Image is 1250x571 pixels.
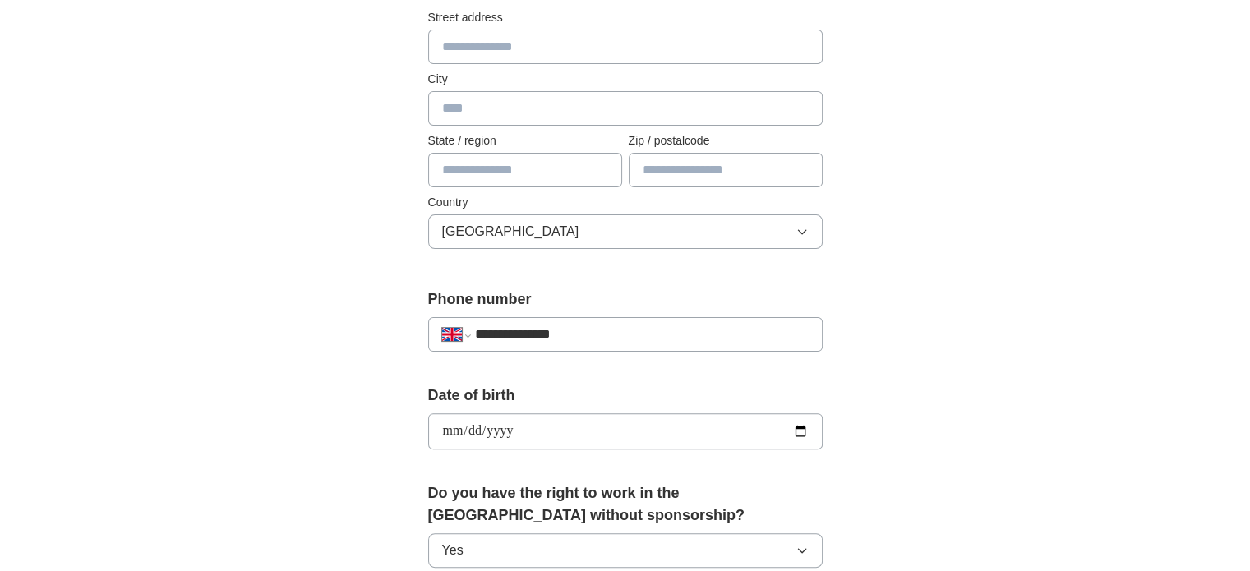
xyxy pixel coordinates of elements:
[428,9,823,26] label: Street address
[428,214,823,249] button: [GEOGRAPHIC_DATA]
[442,222,579,242] span: [GEOGRAPHIC_DATA]
[428,482,823,527] label: Do you have the right to work in the [GEOGRAPHIC_DATA] without sponsorship?
[428,132,622,150] label: State / region
[428,385,823,407] label: Date of birth
[428,533,823,568] button: Yes
[442,541,464,560] span: Yes
[428,288,823,311] label: Phone number
[629,132,823,150] label: Zip / postalcode
[428,71,823,88] label: City
[428,194,823,211] label: Country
